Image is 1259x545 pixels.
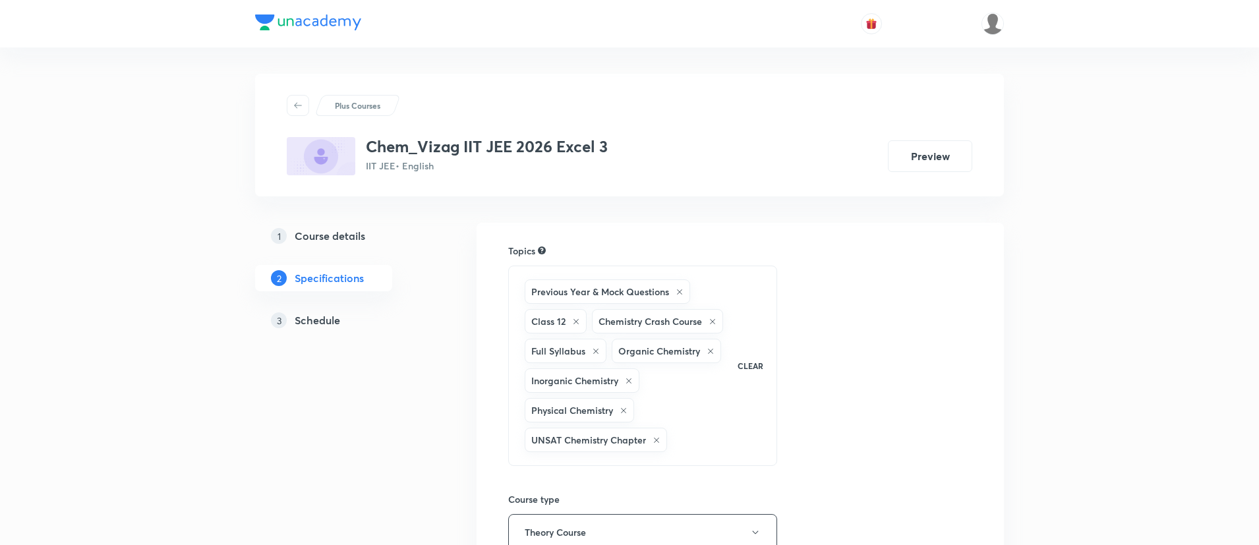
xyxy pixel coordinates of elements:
[531,374,618,387] h6: Inorganic Chemistry
[861,13,882,34] button: avatar
[271,312,287,328] p: 3
[531,285,669,299] h6: Previous Year & Mock Questions
[366,137,608,156] h3: Chem_Vizag IIT JEE 2026 Excel 3
[738,360,763,372] p: CLEAR
[865,18,877,30] img: avatar
[255,14,361,30] img: Company Logo
[295,312,340,328] h5: Schedule
[531,314,566,328] h6: Class 12
[508,244,535,258] h6: Topics
[335,100,380,111] p: Plus Courses
[255,223,434,249] a: 1Course details
[531,433,646,447] h6: UNSAT Chemistry Chapter
[508,492,777,506] h6: Course type
[538,244,546,256] div: Search for topics
[599,314,702,328] h6: Chemistry Crash Course
[255,14,361,34] a: Company Logo
[618,344,700,358] h6: Organic Chemistry
[981,13,1004,35] img: karthik
[271,270,287,286] p: 2
[255,307,434,333] a: 3Schedule
[271,228,287,244] p: 1
[531,344,585,358] h6: Full Syllabus
[295,270,364,286] h5: Specifications
[366,159,608,173] p: IIT JEE • English
[287,137,355,175] img: 9E2A0FF9-ABF1-4E3C-AB7B-59D87FA1A11B_plus.png
[295,228,365,244] h5: Course details
[531,403,613,417] h6: Physical Chemistry
[888,140,972,172] button: Preview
